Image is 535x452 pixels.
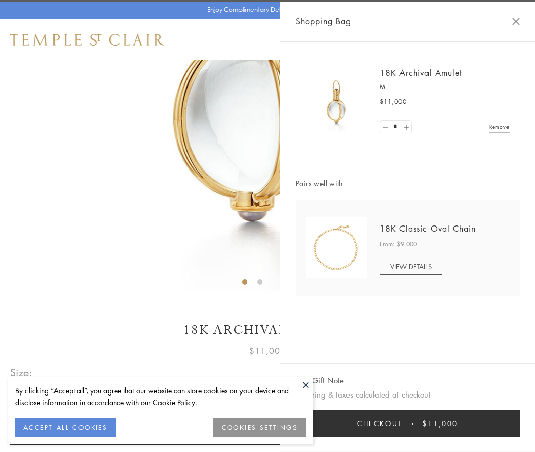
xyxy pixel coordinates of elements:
[512,18,520,25] button: Close Shopping Bag
[306,217,367,278] img: N88865-OV18
[10,34,164,46] img: Temple St. Clair
[357,418,403,429] span: Checkout
[296,178,520,189] span: Pairs well with
[380,67,462,78] a: 18K Archival Amulet
[306,71,367,132] img: 18K Archival Amulet
[296,374,344,387] button: Add Gift Note
[296,388,520,401] p: Shipping & taxes calculated at checkout
[207,5,323,15] p: Enjoy Complimentary Delivery & Returns
[380,239,417,249] span: From: $9,000
[10,364,33,381] span: Size:
[213,418,306,437] button: COOKIES SETTINGS
[489,121,510,132] a: Remove
[380,258,442,275] a: VIEW DETAILS
[400,121,411,133] a: Set quantity to 2
[15,418,116,437] button: ACCEPT ALL COOKIES
[296,410,520,437] button: Checkout $11,000
[249,344,286,357] span: $11,000
[380,223,476,234] a: 18K Classic Oval Chain
[15,385,306,408] div: By clicking “Accept all”, you agree that our website can store cookies on your device and disclos...
[10,321,525,339] h1: 18K Archival Amulet
[296,15,351,28] span: Shopping Bag
[422,418,458,429] span: $11,000
[380,81,510,92] p: M
[390,262,432,271] span: VIEW DETAILS
[380,121,390,133] a: Set quantity to 0
[380,97,407,107] span: $11,000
